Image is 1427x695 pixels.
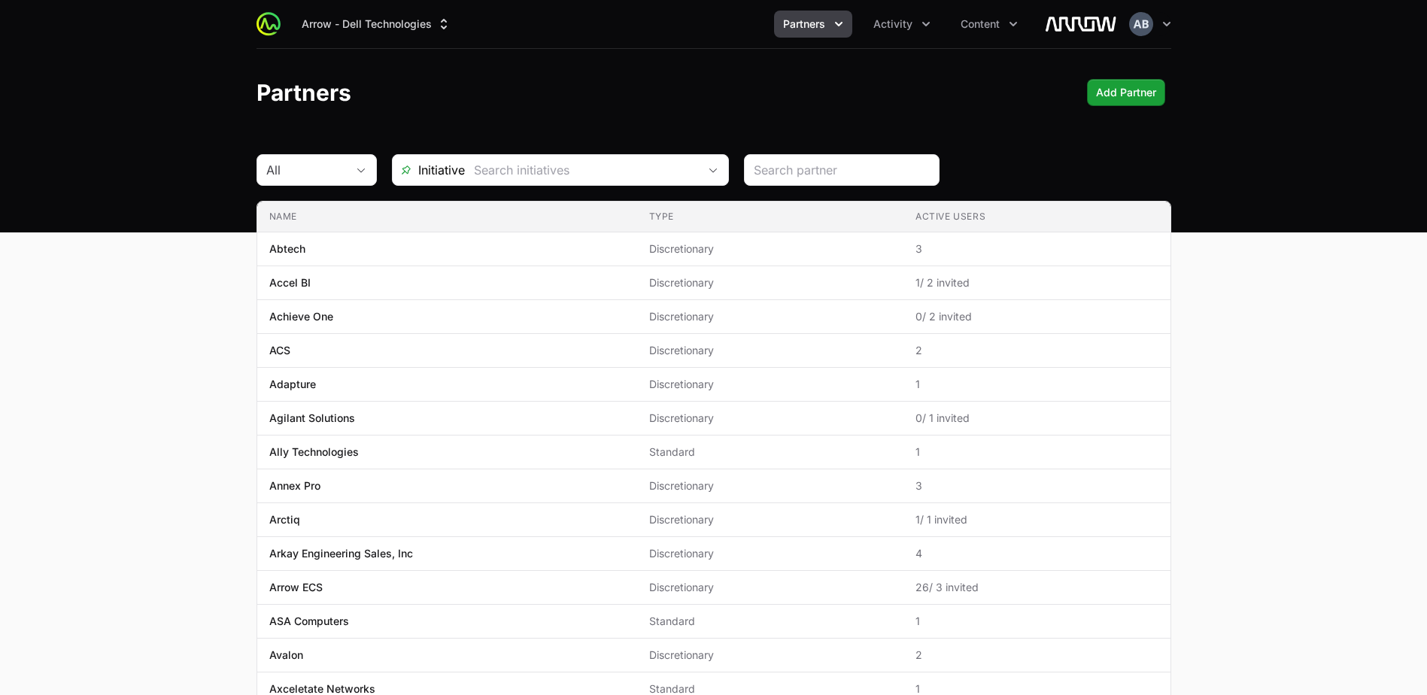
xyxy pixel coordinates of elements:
[1129,12,1153,36] img: Ashlee Bruno
[269,309,333,324] p: Achieve One
[649,445,891,460] span: Standard
[961,17,1000,32] span: Content
[915,512,1158,527] span: 1 / 1 invited
[649,478,891,493] span: Discretionary
[257,79,351,106] h1: Partners
[269,241,305,256] p: Abtech
[269,343,290,358] p: ACS
[864,11,940,38] div: Activity menu
[915,478,1158,493] span: 3
[293,11,460,38] button: Arrow - Dell Technologies
[915,241,1158,256] span: 3
[269,478,320,493] p: Annex Pro
[266,161,346,179] div: All
[649,512,891,527] span: Discretionary
[637,202,903,232] th: Type
[649,377,891,392] span: Discretionary
[1087,79,1165,106] div: Primary actions
[903,202,1170,232] th: Active Users
[269,512,300,527] p: Arctiq
[649,546,891,561] span: Discretionary
[649,614,891,629] span: Standard
[269,275,311,290] p: Accel BI
[915,648,1158,663] span: 2
[774,11,852,38] div: Partners menu
[269,377,316,392] p: Adapture
[257,202,637,232] th: Name
[774,11,852,38] button: Partners
[915,546,1158,561] span: 4
[915,614,1158,629] span: 1
[952,11,1027,38] button: Content
[257,12,281,36] img: ActivitySource
[269,648,303,663] p: Avalon
[915,309,1158,324] span: 0 / 2 invited
[269,546,413,561] p: Arkay Engineering Sales, Inc
[649,275,891,290] span: Discretionary
[269,580,323,595] p: Arrow ECS
[783,17,825,32] span: Partners
[915,275,1158,290] span: 1 / 2 invited
[873,17,912,32] span: Activity
[952,11,1027,38] div: Content menu
[1096,83,1156,102] span: Add Partner
[649,309,891,324] span: Discretionary
[915,411,1158,426] span: 0 / 1 invited
[915,377,1158,392] span: 1
[915,580,1158,595] span: 26 / 3 invited
[1045,9,1117,39] img: Arrow
[754,161,930,179] input: Search partner
[649,648,891,663] span: Discretionary
[864,11,940,38] button: Activity
[269,445,359,460] p: Ally Technologies
[915,343,1158,358] span: 2
[393,161,465,179] span: Initiative
[269,614,349,629] p: ASA Computers
[269,411,355,426] p: Agilant Solutions
[698,155,728,185] div: Open
[281,11,1027,38] div: Main navigation
[649,241,891,256] span: Discretionary
[915,445,1158,460] span: 1
[649,411,891,426] span: Discretionary
[465,155,698,185] input: Search initiatives
[1087,79,1165,106] button: Add Partner
[293,11,460,38] div: Supplier switch menu
[257,155,376,185] button: All
[649,343,891,358] span: Discretionary
[649,580,891,595] span: Discretionary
